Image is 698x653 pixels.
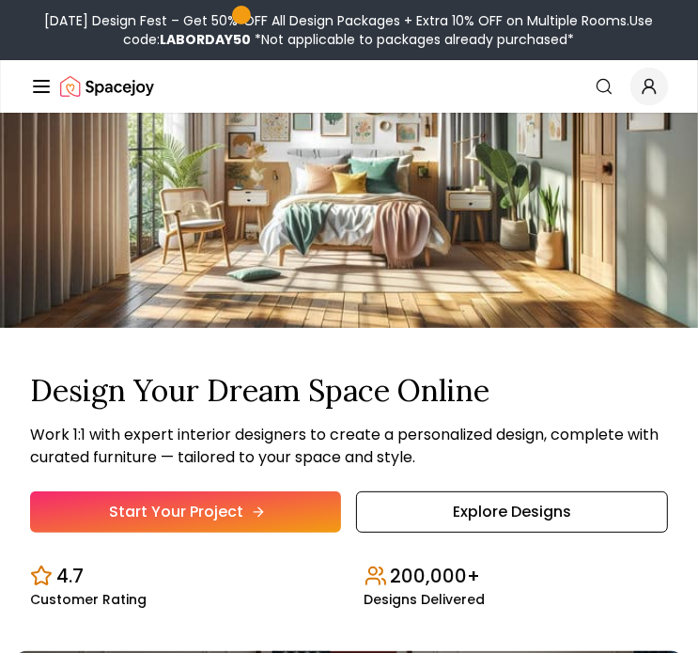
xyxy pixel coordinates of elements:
small: Designs Delivered [365,593,486,606]
p: Work 1:1 with expert interior designers to create a personalized design, complete with curated fu... [30,424,668,469]
img: Spacejoy Logo [60,68,154,105]
span: Use code: [124,11,654,49]
b: LABORDAY50 [161,30,252,49]
nav: Global [30,60,668,113]
h1: Design Your Dream Space Online [30,373,668,409]
a: Explore Designs [356,491,669,533]
span: *Not applicable to packages already purchased* [252,30,575,49]
p: 4.7 [56,563,84,589]
a: Spacejoy [60,68,154,105]
a: Start Your Project [30,491,341,533]
small: Customer Rating [30,593,147,606]
p: 200,000+ [391,563,481,589]
div: [DATE] Design Fest – Get 50% OFF All Design Packages + Extra 10% OFF on Multiple Rooms. [8,11,690,49]
div: Design stats [30,548,668,606]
